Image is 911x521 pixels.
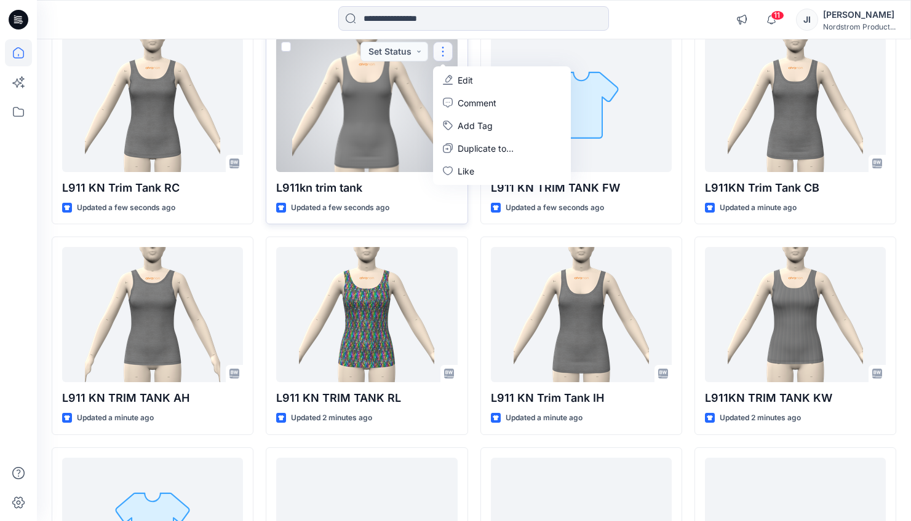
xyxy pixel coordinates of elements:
a: L911KN Trim Tank CB [705,37,886,172]
p: L911KN Trim Tank CB [705,179,886,197]
a: L911 KN TRIM TANK RL [276,247,457,382]
p: Updated a minute ago [720,202,797,214]
a: L911KN TRIM TANK KW [705,247,886,382]
button: Add Tag [436,114,568,137]
a: L911 KN Trim Tank IH [491,247,672,382]
p: Comment [458,96,496,109]
p: Edit [458,74,473,87]
p: Updated 2 minutes ago [720,412,801,425]
a: L911 KN TRIM TANK FW [491,37,672,172]
p: Updated a minute ago [506,412,583,425]
p: Updated a few seconds ago [291,202,389,214]
div: JI [796,9,818,31]
div: Nordstrom Product... [823,22,896,31]
p: Updated 2 minutes ago [291,412,372,425]
p: L911kn trim tank [276,179,457,197]
p: L911 KN TRIM TANK RL [276,390,457,407]
p: Duplicate to... [458,142,514,155]
p: Updated a few seconds ago [77,202,175,214]
div: [PERSON_NAME] [823,7,896,22]
p: L911 KN TRIM TANK FW [491,179,672,197]
p: Updated a few seconds ago [506,202,604,214]
p: L911KN TRIM TANK KW [705,390,886,407]
a: L911kn trim tank [276,37,457,172]
p: L911 KN Trim Tank IH [491,390,672,407]
p: Like [458,165,474,178]
a: L911 KN TRIM TANK AH [62,247,243,382]
p: L911 KN TRIM TANK AH [62,390,243,407]
a: L911 KN Trim Tank RC [62,37,243,172]
p: L911 KN Trim Tank RC [62,179,243,197]
a: Edit [436,69,568,92]
p: Updated a minute ago [77,412,154,425]
span: 11 [771,10,784,20]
